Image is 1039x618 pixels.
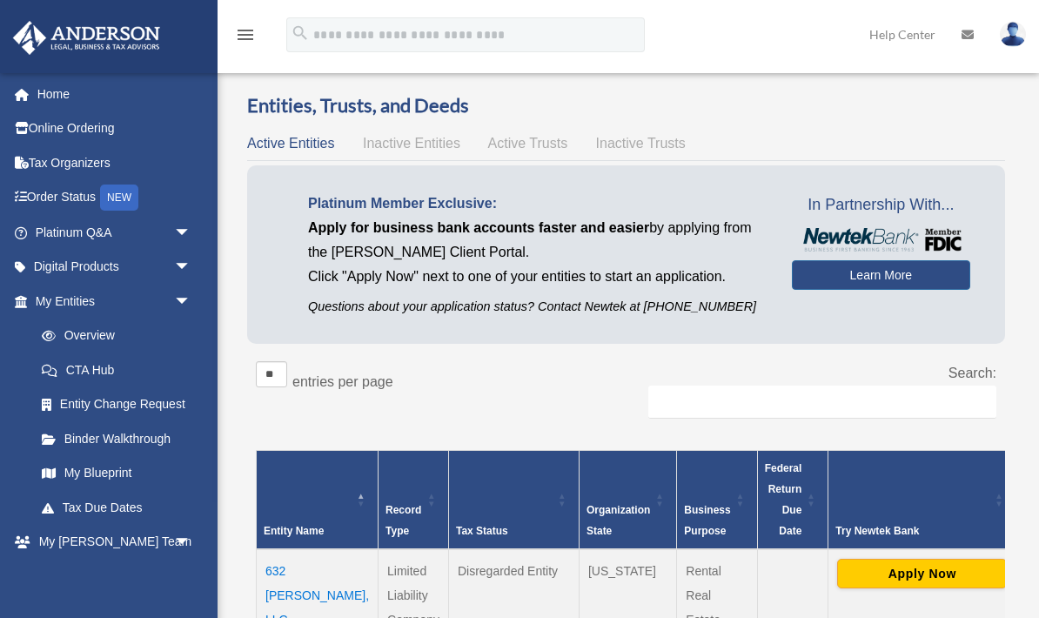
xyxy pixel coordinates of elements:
[801,228,962,252] img: NewtekBankLogoSM.png
[837,559,1007,588] button: Apply Now
[12,250,218,285] a: Digital Productsarrow_drop_down
[308,220,649,235] span: Apply for business bank accounts faster and easier
[8,21,165,55] img: Anderson Advisors Platinum Portal
[24,319,200,353] a: Overview
[12,284,209,319] a: My Entitiesarrow_drop_down
[174,284,209,319] span: arrow_drop_down
[308,265,766,289] p: Click "Apply Now" next to one of your entities to start an application.
[100,185,138,211] div: NEW
[579,450,676,549] th: Organization State: Activate to sort
[385,504,421,537] span: Record Type
[587,504,650,537] span: Organization State
[292,374,393,389] label: entries per page
[247,92,1005,119] h3: Entities, Trusts, and Deeds
[247,136,334,151] span: Active Entities
[308,296,766,318] p: Questions about your application status? Contact Newtek at [PHONE_NUMBER]
[174,525,209,561] span: arrow_drop_down
[308,191,766,216] p: Platinum Member Exclusive:
[684,504,730,537] span: Business Purpose
[264,525,324,537] span: Entity Name
[379,450,449,549] th: Record Type: Activate to sort
[291,24,310,43] i: search
[949,366,996,380] label: Search:
[235,30,256,45] a: menu
[308,216,766,265] p: by applying from the [PERSON_NAME] Client Portal.
[835,521,989,541] div: Try Newtek Bank
[24,490,209,525] a: Tax Due Dates
[24,421,209,456] a: Binder Walkthrough
[24,456,209,491] a: My Blueprint
[24,353,209,387] a: CTA Hub
[456,525,508,537] span: Tax Status
[792,260,970,290] a: Learn More
[12,180,218,216] a: Order StatusNEW
[757,450,828,549] th: Federal Return Due Date: Activate to sort
[677,450,757,549] th: Business Purpose: Activate to sort
[174,250,209,285] span: arrow_drop_down
[488,136,568,151] span: Active Trusts
[235,24,256,45] i: menu
[174,215,209,251] span: arrow_drop_down
[12,145,218,180] a: Tax Organizers
[12,77,218,111] a: Home
[24,387,209,422] a: Entity Change Request
[257,450,379,549] th: Entity Name: Activate to invert sorting
[363,136,460,151] span: Inactive Entities
[12,111,218,146] a: Online Ordering
[792,191,970,219] span: In Partnership With...
[828,450,1016,549] th: Try Newtek Bank : Activate to sort
[1000,22,1026,47] img: User Pic
[596,136,686,151] span: Inactive Trusts
[174,559,209,594] span: arrow_drop_down
[12,215,218,250] a: Platinum Q&Aarrow_drop_down
[448,450,579,549] th: Tax Status: Activate to sort
[765,462,802,537] span: Federal Return Due Date
[12,559,218,594] a: My Documentsarrow_drop_down
[12,525,218,560] a: My [PERSON_NAME] Teamarrow_drop_down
